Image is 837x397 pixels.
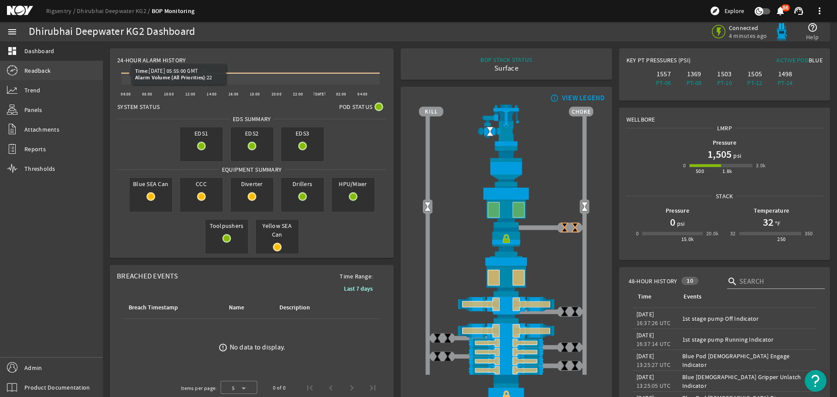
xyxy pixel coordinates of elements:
[333,272,380,281] span: Time Range:
[117,56,186,64] span: 24-Hour Alarm History
[680,70,708,78] div: 1369
[332,178,374,190] span: HPU/Mixer
[776,56,809,64] span: Active Pod
[228,92,238,97] text: 16:00
[730,229,736,238] div: 32
[708,147,732,161] h1: 1,505
[713,139,736,147] b: Pressure
[228,303,268,312] div: Name
[46,7,77,15] a: Rigsentry
[772,78,799,87] div: PT-14
[638,292,651,302] div: Time
[636,340,671,348] legacy-datetime-component: 16:37:14 UTC
[419,356,593,366] img: PipeRamOpenBlock.png
[713,192,736,200] span: Stack
[809,0,830,21] button: more_vert
[164,92,174,97] text: 10:00
[229,303,244,312] div: Name
[432,351,442,362] img: ValveClose.png
[559,360,570,371] img: ValveClose.png
[419,338,593,347] img: PipeRamOpenBlock.png
[77,7,152,15] a: Dhirubhai Deepwater KG2
[205,220,248,232] span: Toolpushers
[706,229,719,238] div: 20.0k
[706,4,748,18] button: Explore
[570,306,580,317] img: ValveClose.png
[739,276,818,287] input: Search
[562,94,605,102] div: VIEW LEGEND
[480,55,532,64] div: BOP STACK STATUS
[24,66,51,75] span: Readback
[680,78,708,87] div: PT-08
[763,215,773,229] h1: 32
[570,342,580,353] img: ValveClose.png
[7,27,17,37] mat-icon: menu
[807,22,818,33] mat-icon: help_outline
[772,70,799,78] div: 1498
[682,314,813,323] div: 1st stage pump Off Indicator
[281,127,324,139] span: EDS3
[559,222,570,233] img: ValveCloseBlock.png
[273,383,286,392] div: 0 of 0
[24,125,59,134] span: Attachments
[7,46,17,56] mat-icon: dashboard
[809,56,823,64] span: Blue
[629,277,677,285] span: 48-Hour History
[682,292,809,302] div: Events
[793,6,804,16] mat-icon: support_agent
[337,281,380,296] button: Last 7 days
[180,178,223,190] span: CCC
[24,363,42,372] span: Admin
[419,366,593,375] img: PipeRamOpenBlock.png
[485,126,495,137] img: Valve2Open.png
[293,92,303,97] text: 22:00
[419,227,593,256] img: RiserConnectorLock.png
[683,161,686,170] div: 0
[419,347,593,356] img: PipeRamOpenBlock.png
[231,178,273,190] span: Diverter
[419,256,593,296] img: LowerAnnularOpenBlock.png
[117,102,160,111] span: System Status
[422,202,433,212] img: Valve2Open.png
[121,92,131,97] text: 06:00
[650,70,677,78] div: 1557
[419,105,593,146] img: RiserAdapter.png
[24,105,42,114] span: Panels
[711,78,738,87] div: PT-10
[129,178,172,190] span: Blue SEA Can
[636,319,671,327] legacy-datetime-component: 16:37:26 UTC
[636,382,671,390] legacy-datetime-component: 13:25:05 UTC
[230,115,274,123] span: EDS SUMMARY
[419,146,593,187] img: FlexJoint.png
[117,271,178,281] span: Breached Events
[129,303,178,312] div: Breach Timestamp
[230,343,286,352] div: No data to display.
[777,235,786,244] div: 250
[339,102,373,111] span: Pod Status
[344,285,373,293] b: Last 7 days
[419,323,593,338] img: ShearRamOpenBlock.png
[650,78,677,87] div: PT-06
[279,303,310,312] div: Description
[419,312,593,323] img: BopBodyShearBottom.png
[24,86,40,95] span: Trend
[636,331,654,339] legacy-datetime-component: [DATE]
[24,164,55,173] span: Thresholds
[636,229,639,238] div: 0
[419,187,593,227] img: UpperAnnularOpen.png
[127,303,217,312] div: Breach Timestamp
[24,47,54,55] span: Dashboard
[636,292,672,302] div: Time
[696,167,704,176] div: 500
[710,6,720,16] mat-icon: explore
[682,335,813,344] div: 1st stage pump Running Indicator
[742,70,769,78] div: 1505
[725,7,744,15] span: Explore
[152,7,195,15] a: BOP Monitoring
[732,151,741,160] span: psi
[805,370,827,392] button: Open Resource Center
[670,215,675,229] h1: 0
[684,292,701,302] div: Events
[24,383,90,392] span: Product Documentation
[278,303,340,312] div: Description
